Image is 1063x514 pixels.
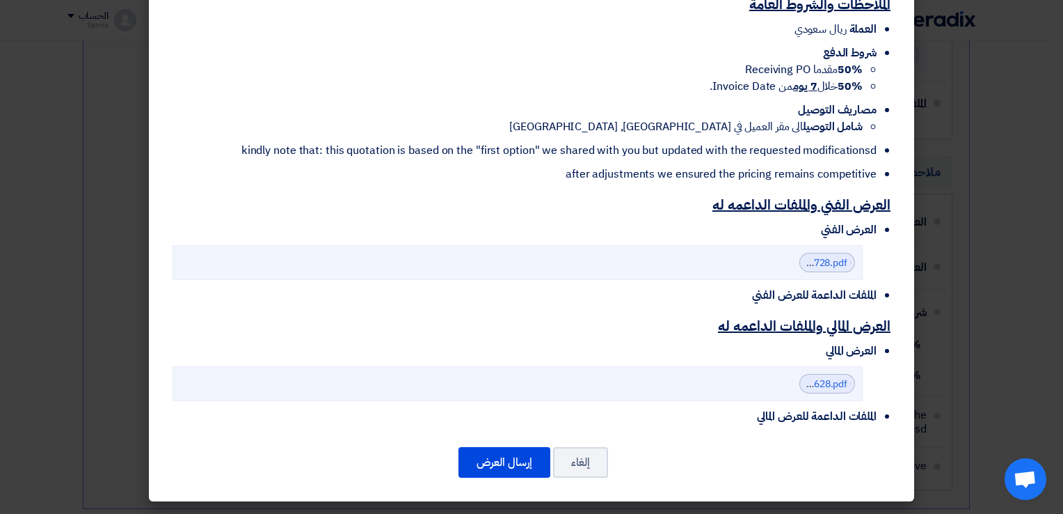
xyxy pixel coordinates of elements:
[798,102,877,118] span: مصاريف التوصيل
[173,166,877,182] li: after adjustments we ensured the pricing remains competitive
[794,21,847,38] span: ريال سعودي
[757,408,877,425] span: الملفات الداعمة للعرض المالي
[718,316,890,336] u: العرض المالي والملفات الداعمه له
[823,45,877,61] span: شروط الدفع
[710,78,863,95] span: خلال من Invoice Date.
[793,78,817,95] u: 7 يوم
[838,78,863,95] strong: 50%
[838,61,863,78] strong: 50%
[458,447,550,478] button: إرسال العرض
[745,61,863,78] span: مقدما Receiving PO
[173,142,877,159] li: kindly note that: this quotation is based on the "first option" we shared with you but updated wi...
[803,118,863,135] strong: شامل التوصيل
[1005,458,1046,500] a: Open chat
[821,221,877,238] span: العرض الفني
[826,343,877,359] span: العرض المالي
[849,21,877,38] span: العملة
[752,287,877,304] span: الملفات الداعمة للعرض الفني
[553,447,608,478] button: إلغاء
[173,118,863,135] li: الى مقر العميل في [GEOGRAPHIC_DATA], [GEOGRAPHIC_DATA]
[712,194,890,215] u: العرض الفني والملفات الداعمه له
